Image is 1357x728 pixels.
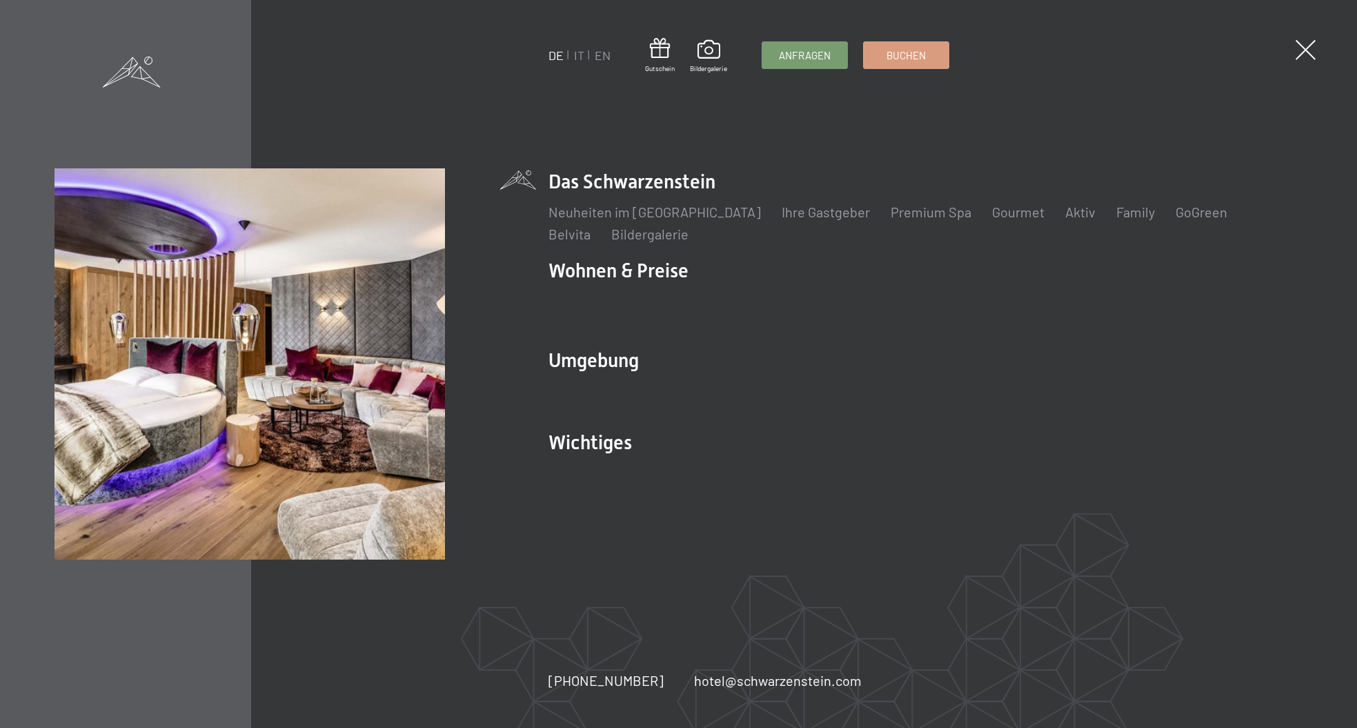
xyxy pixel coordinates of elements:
[779,48,831,63] span: Anfragen
[548,672,664,689] span: [PHONE_NUMBER]
[891,204,971,220] a: Premium Spa
[992,204,1044,220] a: Gourmet
[645,38,675,73] a: Gutschein
[690,63,727,73] span: Bildergalerie
[548,204,761,220] a: Neuheiten im [GEOGRAPHIC_DATA]
[886,48,926,63] span: Buchen
[574,48,584,63] a: IT
[55,168,445,559] img: Wellnesshotel Südtirol SCHWARZENSTEIN - Wellnessurlaub in den Alpen, Wandern und Wellness
[762,42,847,68] a: Anfragen
[548,226,591,242] a: Belvita
[1116,204,1155,220] a: Family
[1065,204,1096,220] a: Aktiv
[548,48,564,63] a: DE
[548,671,664,690] a: [PHONE_NUMBER]
[782,204,870,220] a: Ihre Gastgeber
[1176,204,1227,220] a: GoGreen
[864,42,949,68] a: Buchen
[690,40,727,73] a: Bildergalerie
[611,226,689,242] a: Bildergalerie
[645,63,675,73] span: Gutschein
[694,671,862,690] a: hotel@schwarzenstein.com
[595,48,611,63] a: EN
